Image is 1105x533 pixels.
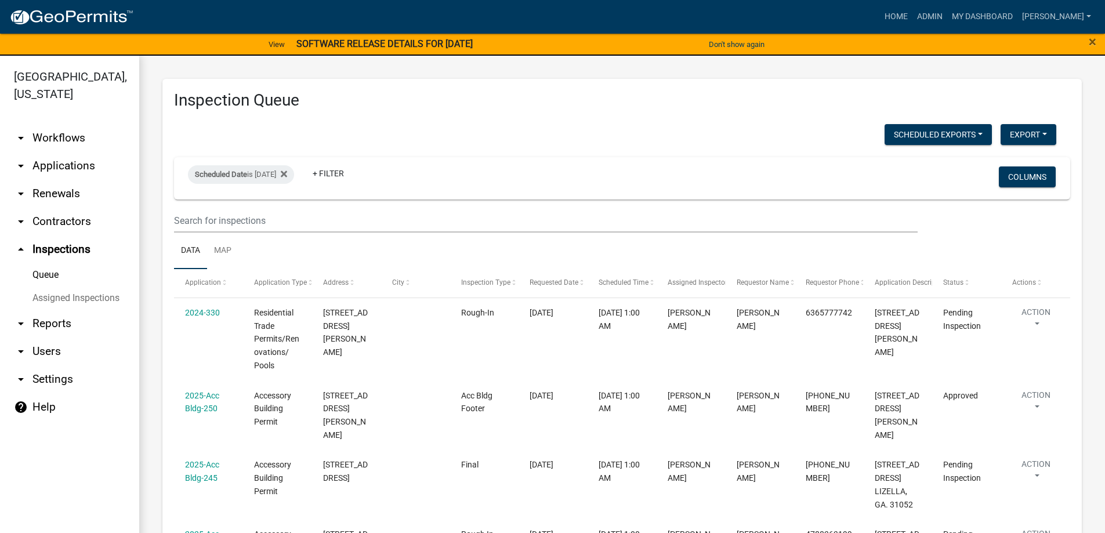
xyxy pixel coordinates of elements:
datatable-header-cell: Address [312,269,381,297]
span: Acc Bldg Footer [461,391,492,414]
datatable-header-cell: Application [174,269,243,297]
a: 2025-Acc Bldg-245 [185,460,219,483]
span: Scheduled Date [195,170,247,179]
span: Kenneth Moore [737,391,780,414]
a: 2025-Acc Bldg-250 [185,391,219,414]
span: Layla Kriz [737,460,780,483]
a: My Dashboard [947,6,1017,28]
span: Final [461,460,479,469]
datatable-header-cell: Requestor Phone [795,269,864,297]
span: Requestor Name [737,278,789,287]
span: Scheduled Time [599,278,648,287]
span: Accessory Building Permit [254,391,291,427]
datatable-header-cell: Requested Date [519,269,588,297]
span: Application [185,278,221,287]
i: arrow_drop_down [14,345,28,358]
i: arrow_drop_down [14,187,28,201]
a: [PERSON_NAME] [1017,6,1096,28]
span: 02/26/2025 [530,308,553,317]
datatable-header-cell: Inspection Type [450,269,519,297]
div: [DATE] 1:00 AM [599,458,645,485]
button: Action [1012,389,1060,418]
span: Status [943,278,963,287]
span: Jake Watson [668,391,711,414]
span: Residential Trade Permits/Renovations/ Pools [254,308,299,370]
span: Application Description [875,278,948,287]
i: arrow_drop_up [14,242,28,256]
i: arrow_drop_down [14,131,28,145]
span: 478-719-1537 [806,460,850,483]
span: Actions [1012,278,1036,287]
span: Layla Kriz [668,308,711,331]
div: is [DATE] [188,165,294,184]
button: Export [1001,124,1056,145]
a: Home [880,6,912,28]
span: 08/08/2025 [530,460,553,469]
span: Rough-In [461,308,494,317]
button: Don't show again [704,35,769,54]
button: Scheduled Exports [885,124,992,145]
datatable-header-cell: Status [932,269,1001,297]
span: Approved [943,391,978,400]
span: Jeremy [668,460,711,483]
span: 331 ORCHARD RIDGE DR [323,460,368,483]
datatable-header-cell: Actions [1001,269,1070,297]
span: Assigned Inspector [668,278,727,287]
button: Action [1012,306,1060,335]
span: × [1089,34,1096,50]
i: help [14,400,28,414]
datatable-header-cell: Scheduled Time [588,269,657,297]
span: 1322 HAMLIN RD [323,308,368,357]
a: Data [174,233,207,270]
span: Pending Inspection [943,460,981,483]
span: Application Type [254,278,307,287]
i: arrow_drop_down [14,159,28,173]
a: View [264,35,289,54]
span: Pending Inspection [943,308,981,331]
button: Close [1089,35,1096,49]
i: arrow_drop_down [14,372,28,386]
span: 2222 WESLEY CHAPEL RD [323,391,368,440]
span: Address [323,278,349,287]
button: Columns [999,166,1056,187]
div: [DATE] 1:00 AM [599,306,645,333]
h3: Inspection Queue [174,90,1070,110]
a: Admin [912,6,947,28]
input: Search for inspections [174,209,918,233]
span: Requested Date [530,278,578,287]
a: + Filter [303,163,353,184]
span: 6365777742 [806,308,852,317]
span: 07/23/2025 [530,391,553,400]
div: [DATE] 1:00 AM [599,389,645,416]
datatable-header-cell: Requestor Name [726,269,795,297]
span: Requestor Phone [806,278,859,287]
i: arrow_drop_down [14,317,28,331]
span: 331 ORCHARD RIDGE DR. LIZELLA, GA. 31052 [875,460,919,509]
span: 2222 Wesley Chapel RD [875,391,919,440]
datatable-header-cell: Application Type [243,269,312,297]
a: Map [207,233,238,270]
i: arrow_drop_down [14,215,28,229]
datatable-header-cell: City [381,269,450,297]
strong: SOFTWARE RELEASE DETAILS FOR [DATE] [296,38,473,49]
datatable-header-cell: Assigned Inspector [657,269,726,297]
span: Inspection Type [461,278,510,287]
span: 478-542-4918 [806,391,850,414]
button: Action [1012,458,1060,487]
span: City [392,278,404,287]
span: Accessory Building Permit [254,460,291,496]
span: Andrew Towe [737,308,780,331]
a: 2024-330 [185,308,220,317]
span: 1322 HAMLIN RD [875,308,919,357]
datatable-header-cell: Application Description [863,269,932,297]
